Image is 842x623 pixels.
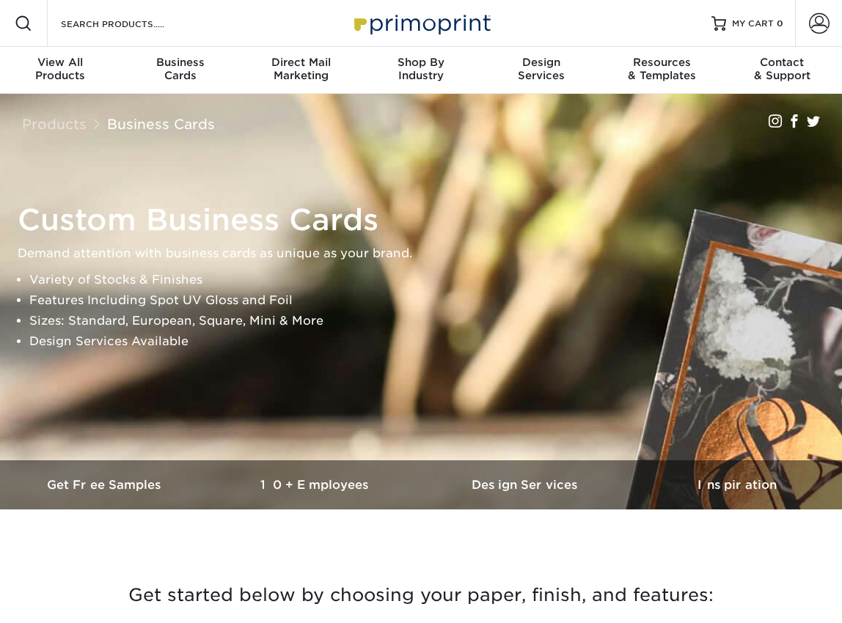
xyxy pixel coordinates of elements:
[348,7,494,39] img: Primoprint
[120,56,241,69] span: Business
[22,116,87,132] a: Products
[361,47,481,94] a: Shop ByIndustry
[481,47,601,94] a: DesignServices
[601,47,722,94] a: Resources& Templates
[601,56,722,82] div: & Templates
[29,311,838,331] li: Sizes: Standard, European, Square, Mini & More
[481,56,601,82] div: Services
[777,18,783,29] span: 0
[29,270,838,290] li: Variety of Stocks & Finishes
[241,56,361,69] span: Direct Mail
[631,478,842,492] h3: Inspiration
[631,460,842,509] a: Inspiration
[107,116,215,132] a: Business Cards
[481,56,601,69] span: Design
[732,18,774,30] span: MY CART
[210,478,421,492] h3: 10+ Employees
[18,243,838,264] p: Demand attention with business cards as unique as your brand.
[421,478,631,492] h3: Design Services
[722,56,842,82] div: & Support
[210,460,421,509] a: 10+ Employees
[29,331,838,352] li: Design Services Available
[120,56,241,82] div: Cards
[421,460,631,509] a: Design Services
[722,56,842,69] span: Contact
[722,47,842,94] a: Contact& Support
[18,202,838,237] h1: Custom Business Cards
[601,56,722,69] span: Resources
[361,56,481,82] div: Industry
[59,15,202,32] input: SEARCH PRODUCTS.....
[361,56,481,69] span: Shop By
[241,47,361,94] a: Direct MailMarketing
[120,47,241,94] a: BusinessCards
[241,56,361,82] div: Marketing
[29,290,838,311] li: Features Including Spot UV Gloss and Foil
